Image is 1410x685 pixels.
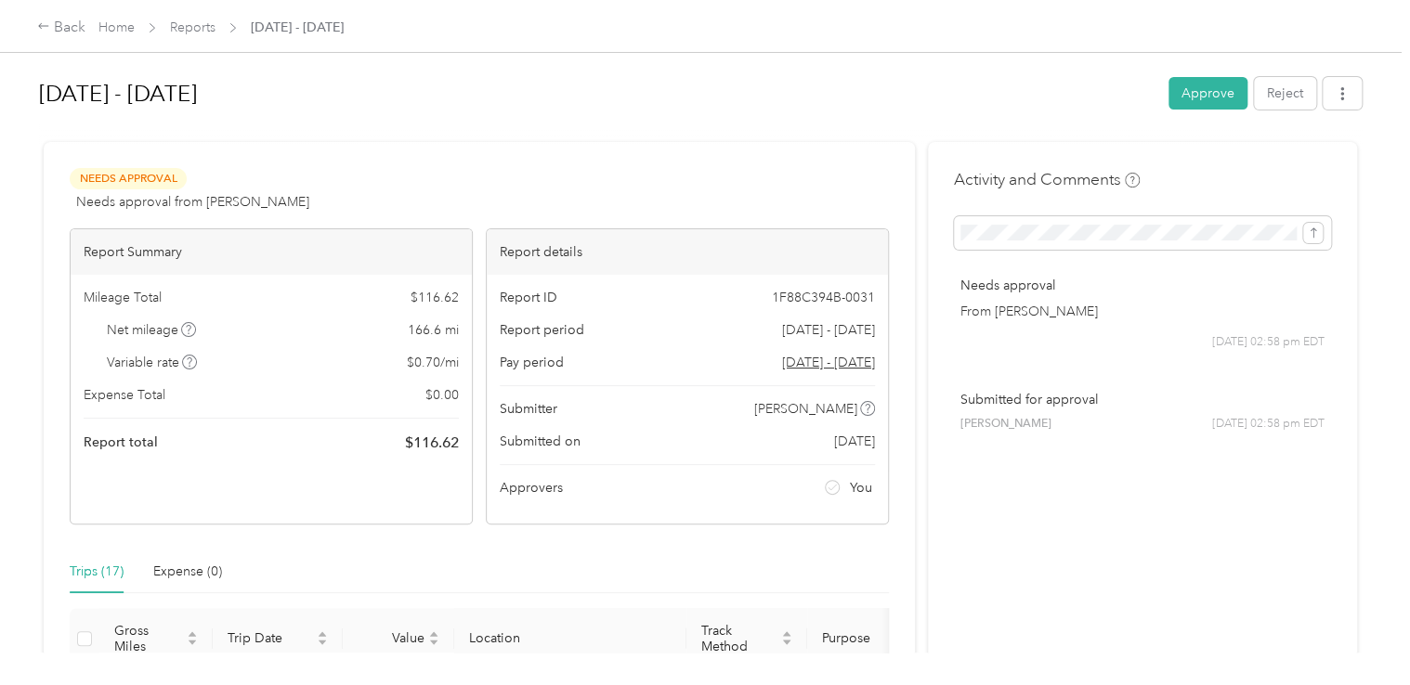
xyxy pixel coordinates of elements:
div: Back [37,17,85,39]
span: Trip Date [228,630,313,646]
a: Home [98,19,135,35]
span: caret-down [317,637,328,648]
span: Report period [500,320,584,340]
div: Expense (0) [153,562,222,582]
div: Trips (17) [70,562,124,582]
span: Report ID [500,288,557,307]
h4: Activity and Comments [954,168,1140,191]
span: 166.6 mi [408,320,459,340]
span: Approvers [500,478,563,498]
span: caret-down [781,637,792,648]
span: caret-up [428,628,439,640]
span: Needs approval from [PERSON_NAME] [76,192,309,212]
span: Expense Total [84,385,165,405]
span: Track Method [701,623,777,654]
span: Needs Approval [70,168,187,189]
span: Variable rate [107,353,198,372]
span: Submitted on [500,432,581,451]
span: Purpose [822,630,917,646]
th: Purpose [807,608,947,670]
span: Go to pay period [782,353,875,372]
span: $ 0.70 / mi [407,353,459,372]
span: $ 116.62 [405,432,459,454]
span: [DATE] 02:58 pm EDT [1212,416,1325,433]
span: [PERSON_NAME] [960,416,1051,433]
p: Submitted for approval [960,390,1325,409]
div: Report Summary [71,229,472,275]
span: $ 0.00 [425,385,459,405]
span: caret-up [187,628,198,640]
span: [DATE] - [DATE] [782,320,875,340]
span: [PERSON_NAME] [754,399,857,419]
th: Trip Date [213,608,343,670]
button: Reject [1254,77,1316,110]
span: [DATE] - [DATE] [251,18,344,37]
th: Track Method [686,608,807,670]
span: You [850,478,872,498]
span: Gross Miles [114,623,183,654]
span: Net mileage [107,320,197,340]
th: Location [454,608,686,670]
th: Value [343,608,454,670]
span: Submitter [500,399,557,419]
th: Gross Miles [99,608,213,670]
span: Report total [84,433,158,452]
h1: Aug 1 - 31, 2025 [39,71,1155,116]
iframe: Everlance-gr Chat Button Frame [1306,581,1410,685]
span: Mileage Total [84,288,162,307]
span: Value [358,630,424,646]
p: From [PERSON_NAME] [960,302,1325,321]
span: Pay period [500,353,564,372]
button: Approve [1168,77,1247,110]
span: [DATE] [834,432,875,451]
span: [DATE] 02:58 pm EDT [1212,334,1325,351]
div: Report details [487,229,888,275]
span: caret-down [428,637,439,648]
p: Needs approval [960,276,1325,295]
span: caret-down [187,637,198,648]
span: $ 116.62 [411,288,459,307]
span: 1F88C394B-0031 [772,288,875,307]
span: caret-up [317,628,328,640]
a: Reports [170,19,215,35]
span: caret-up [781,628,792,640]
